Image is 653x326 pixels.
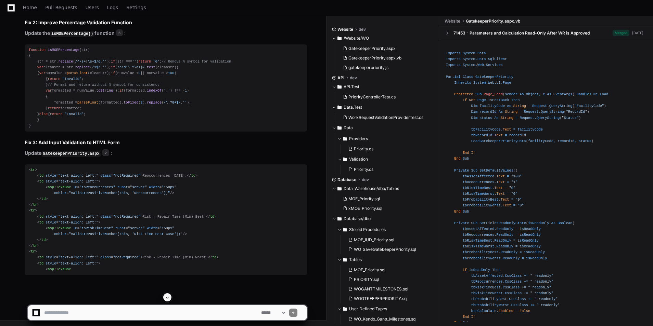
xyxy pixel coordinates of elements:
[488,98,509,102] span: IsPostBack
[147,89,162,93] span: indexOf
[75,59,101,64] span: /^\s+|\s+$/g
[477,98,486,102] span: Page
[446,74,461,79] span: Partial
[337,154,434,165] button: Validation
[564,110,566,114] span: (
[484,63,486,67] span: .
[505,92,517,96] span: sender
[593,92,598,96] span: Me
[130,185,147,189] span: "server"
[46,89,52,93] span: var
[486,98,488,102] span: .
[484,92,503,96] span: Page_Load
[39,179,43,184] span: td
[344,125,353,131] span: Data
[96,89,113,93] span: toString
[547,104,549,108] span: .
[337,177,356,182] span: Database
[591,139,593,143] span: )
[463,174,494,178] span: tbAssetAffected
[511,180,517,184] span: "1"
[113,174,141,178] span: "notRequired"
[532,104,547,108] span: Request
[29,208,37,213] span: < >
[526,92,539,96] span: Object
[454,81,471,85] span: Inherits
[149,185,159,189] span: Width
[349,257,362,262] span: Tables
[41,197,46,201] span: td
[48,185,71,189] span: asp:TextBox
[497,192,505,196] span: Text
[332,102,434,113] button: Data.Test
[513,104,526,108] span: String
[445,18,460,24] span: Website
[346,245,430,254] button: WO_SaveGatekeeperPriority.sql
[332,213,434,224] button: Database/dbo
[492,133,494,137] span: .
[501,127,503,132] span: .
[613,30,629,36] span: Merged
[515,168,517,172] span: )
[102,149,109,156] span: 2
[346,165,430,174] button: Priority.cs
[183,100,187,105] span: ''
[65,112,84,116] span: "Invalid"
[511,174,522,178] span: "100"
[577,92,591,96] span: Handles
[575,139,577,143] span: ,
[54,191,67,195] span: onblur
[539,92,541,96] span: ,
[511,198,513,202] span: =
[348,65,388,70] span: gatekeeperpriority.js
[337,133,434,144] button: Providers
[45,5,77,10] span: Pull Requests
[579,139,591,143] span: status
[153,59,159,64] span: '0'
[164,89,170,93] span: '.'
[463,180,494,184] span: tbReoccurrences
[499,198,501,202] span: .
[494,192,496,196] span: .
[79,185,115,189] span: "tbReoccurrences"
[471,110,477,114] span: Dim
[492,186,494,190] span: .
[520,110,522,114] span: =
[477,57,486,61] span: Data
[48,48,79,52] span: isMOEPercentage
[33,203,37,207] span: tr
[494,186,503,190] span: Text
[37,197,48,201] span: </ >
[344,84,359,90] span: API.Test
[471,151,475,155] span: If
[332,81,434,92] button: API.Test
[507,104,511,108] span: As
[537,116,560,120] span: QueryString
[566,110,587,114] span: "RecordId"
[543,92,545,96] span: e
[463,186,492,190] span: tbRiskTimeBest
[354,237,394,243] span: MOE_IUD_Priority.sql
[511,192,517,196] span: "0"
[505,186,507,190] span: =
[337,124,342,132] svg: Directory
[362,177,369,182] span: dev
[92,65,101,69] span: /%$/
[558,139,574,143] span: recordId
[77,100,99,105] span: parseFloat
[337,103,342,111] svg: Directory
[340,53,430,63] button: GatekeeperPriority.aspx.vb
[75,65,90,69] span: replace
[37,179,101,184] span: < = >
[553,92,572,96] span: EventArgs
[126,5,146,10] span: Settings
[50,31,94,37] code: isMOEPercentage()
[509,186,515,190] span: "0"
[572,104,574,108] span: (
[141,100,143,105] span: 2
[503,127,511,132] span: Text
[471,104,477,108] span: Dim
[337,75,344,81] span: API
[541,110,564,114] span: QueryString
[515,198,522,202] span: "0"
